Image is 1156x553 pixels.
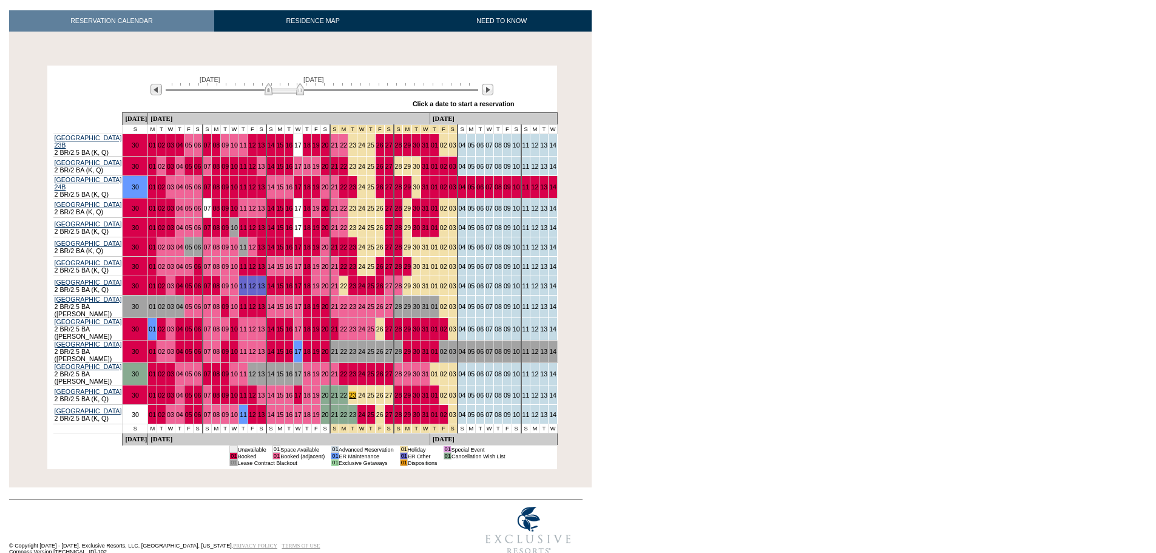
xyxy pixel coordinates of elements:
[194,205,201,212] a: 06
[149,183,156,191] a: 01
[540,183,547,191] a: 13
[340,163,347,170] a: 22
[249,183,256,191] a: 12
[385,141,393,149] a: 27
[158,263,165,270] a: 02
[476,205,484,212] a: 06
[322,183,329,191] a: 20
[395,183,402,191] a: 28
[176,263,183,270] a: 04
[149,263,156,270] a: 01
[476,183,484,191] a: 06
[55,259,122,266] a: [GEOGRAPHIC_DATA]
[249,243,256,251] a: 12
[331,224,339,231] a: 21
[549,163,556,170] a: 14
[231,263,238,270] a: 10
[485,243,493,251] a: 07
[276,163,283,170] a: 15
[385,243,393,251] a: 27
[55,201,122,208] a: [GEOGRAPHIC_DATA]
[531,224,538,231] a: 12
[395,224,402,231] a: 28
[322,205,329,212] a: 20
[422,243,429,251] a: 31
[231,141,238,149] a: 10
[513,141,520,149] a: 10
[449,141,456,149] a: 03
[531,141,538,149] a: 12
[495,163,502,170] a: 08
[411,10,592,32] a: NEED TO KNOW
[404,243,411,251] a: 29
[504,141,511,149] a: 09
[9,10,214,32] a: RESERVATION CALENDAR
[231,205,238,212] a: 10
[531,183,538,191] a: 12
[440,205,447,212] a: 02
[422,224,429,231] a: 31
[258,224,265,231] a: 13
[212,183,220,191] a: 08
[349,163,356,170] a: 23
[349,141,356,149] a: 23
[331,183,339,191] a: 21
[132,263,139,270] a: 30
[367,205,374,212] a: 25
[204,163,211,170] a: 07
[294,243,302,251] a: 17
[276,224,283,231] a: 15
[212,224,220,231] a: 08
[285,183,292,191] a: 16
[132,224,139,231] a: 30
[504,243,511,251] a: 09
[185,243,192,251] a: 05
[340,141,347,149] a: 22
[522,243,530,251] a: 11
[303,224,311,231] a: 18
[367,163,374,170] a: 25
[513,224,520,231] a: 10
[385,183,393,191] a: 27
[349,183,356,191] a: 23
[194,243,201,251] a: 06
[194,163,201,170] a: 06
[431,183,438,191] a: 01
[149,163,156,170] a: 01
[540,163,547,170] a: 13
[276,141,283,149] a: 15
[240,183,247,191] a: 11
[449,163,456,170] a: 03
[167,141,174,149] a: 03
[231,224,238,231] a: 10
[540,141,547,149] a: 13
[440,141,447,149] a: 02
[221,263,229,270] a: 09
[185,224,192,231] a: 05
[55,176,122,191] a: [GEOGRAPHIC_DATA] 24B
[258,141,265,149] a: 13
[194,141,201,149] a: 06
[185,263,192,270] a: 05
[285,163,292,170] a: 16
[313,141,320,149] a: 19
[176,205,183,212] a: 04
[459,243,466,251] a: 04
[303,205,311,212] a: 18
[249,205,256,212] a: 12
[132,163,139,170] a: 30
[268,243,275,251] a: 14
[404,224,411,231] a: 29
[303,183,311,191] a: 18
[185,205,192,212] a: 05
[385,205,393,212] a: 27
[268,163,275,170] a: 14
[268,141,275,149] a: 14
[194,263,201,270] a: 06
[358,141,365,149] a: 24
[449,224,456,231] a: 03
[221,224,229,231] a: 09
[214,10,412,32] a: RESIDENCE MAP
[431,141,438,149] a: 01
[495,141,502,149] a: 08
